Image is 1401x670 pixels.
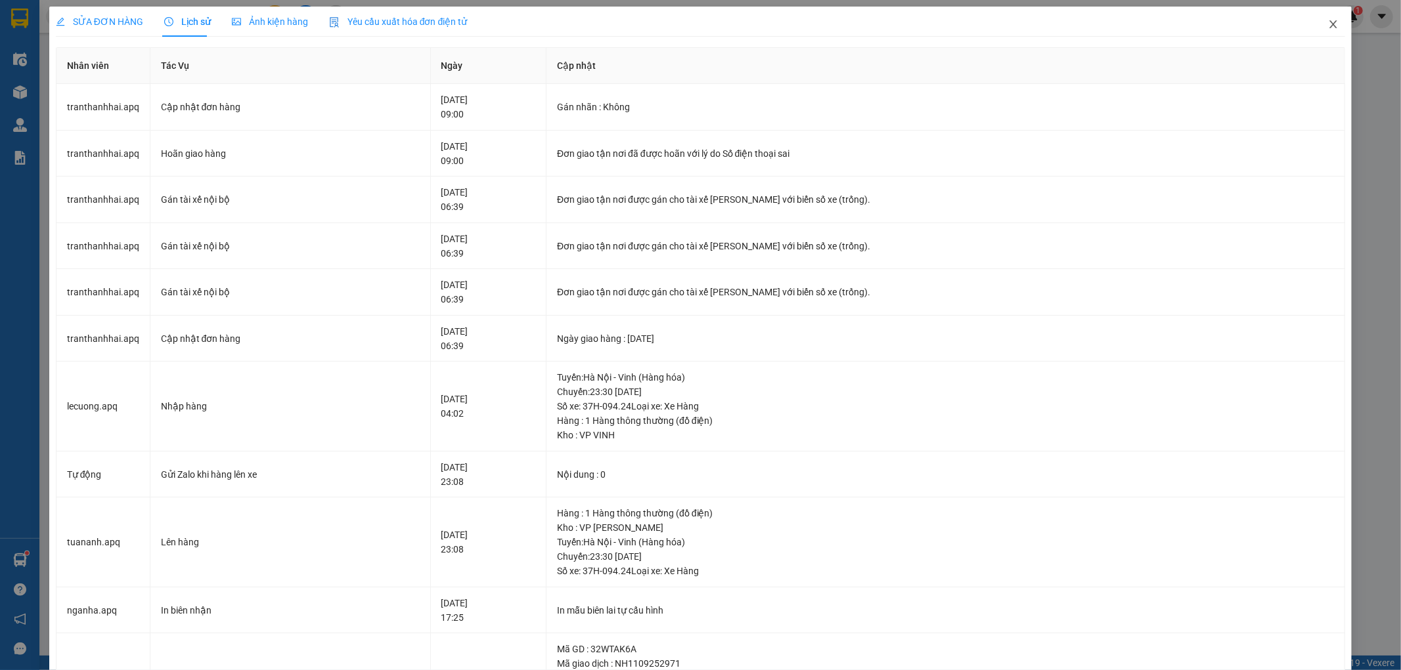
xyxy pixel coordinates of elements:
[232,17,241,26] span: picture
[557,506,1334,520] div: Hàng : 1 Hàng thông thường (đồ điện)
[56,16,143,27] span: SỬA ĐƠN HÀNG
[56,269,150,316] td: tranthanhhai.apq
[441,185,536,214] div: [DATE] 06:39
[557,535,1334,578] div: Tuyến : Hà Nội - Vinh (Hàng hóa) Chuyến: 23:30 [DATE] Số xe: 37H-094.24 Loại xe: Xe Hàng
[557,331,1334,346] div: Ngày giao hàng : [DATE]
[557,370,1334,413] div: Tuyến : Hà Nội - Vinh (Hàng hóa) Chuyến: 23:30 [DATE] Số xe: 37H-094.24 Loại xe: Xe Hàng
[431,48,547,84] th: Ngày
[161,467,420,482] div: Gửi Zalo khi hàng lên xe
[56,587,150,634] td: nganha.apq
[441,232,536,261] div: [DATE] 06:39
[441,139,536,168] div: [DATE] 09:00
[161,192,420,207] div: Gán tài xế nội bộ
[441,528,536,556] div: [DATE] 23:08
[161,285,420,299] div: Gán tài xế nội bộ
[161,331,420,346] div: Cập nhật đơn hàng
[56,48,150,84] th: Nhân viên
[441,324,536,353] div: [DATE] 06:39
[557,603,1334,618] div: In mẫu biên lai tự cấu hình
[161,399,420,413] div: Nhập hàng
[56,362,150,451] td: lecuong.apq
[557,146,1334,161] div: Đơn giao tận nơi đã được hoãn với lý do Số điện thoại sai
[56,316,150,362] td: tranthanhhai.apq
[557,520,1334,535] div: Kho : VP [PERSON_NAME]
[56,497,150,587] td: tuananh.apq
[557,413,1334,428] div: Hàng : 1 Hàng thông thường (đồ điện)
[56,177,150,223] td: tranthanhhai.apq
[161,146,420,161] div: Hoãn giao hàng
[232,16,308,27] span: Ảnh kiện hàng
[441,278,536,306] div: [DATE] 06:39
[557,192,1334,207] div: Đơn giao tận nơi được gán cho tài xế [PERSON_NAME] với biển số xe (trống).
[56,451,150,498] td: Tự động
[557,642,1334,656] div: Mã GD : 32WTAK6A
[161,100,420,114] div: Cập nhật đơn hàng
[1328,19,1339,30] span: close
[441,596,536,625] div: [DATE] 17:25
[546,48,1345,84] th: Cập nhật
[56,131,150,177] td: tranthanhhai.apq
[329,16,468,27] span: Yêu cầu xuất hóa đơn điện tử
[56,223,150,270] td: tranthanhhai.apq
[56,17,65,26] span: edit
[164,16,211,27] span: Lịch sử
[56,84,150,131] td: tranthanhhai.apq
[161,239,420,253] div: Gán tài xế nội bộ
[441,93,536,121] div: [DATE] 09:00
[161,603,420,618] div: In biên nhận
[164,17,173,26] span: clock-circle
[441,460,536,489] div: [DATE] 23:08
[161,535,420,549] div: Lên hàng
[1315,7,1352,43] button: Close
[557,285,1334,299] div: Đơn giao tận nơi được gán cho tài xế [PERSON_NAME] với biển số xe (trống).
[329,17,340,28] img: icon
[150,48,431,84] th: Tác Vụ
[557,428,1334,442] div: Kho : VP VINH
[557,100,1334,114] div: Gán nhãn : Không
[557,239,1334,253] div: Đơn giao tận nơi được gán cho tài xế [PERSON_NAME] với biển số xe (trống).
[441,392,536,421] div: [DATE] 04:02
[557,467,1334,482] div: Nội dung : 0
